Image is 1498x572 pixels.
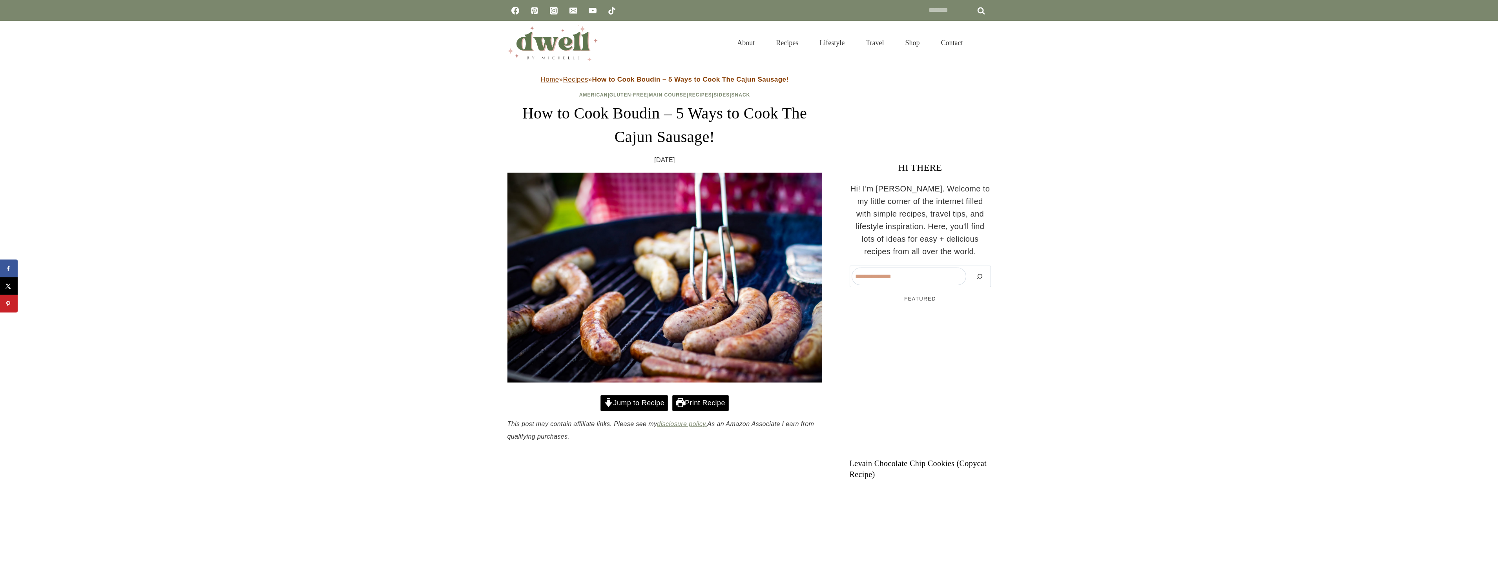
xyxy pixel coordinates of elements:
[649,92,686,98] a: Main Course
[931,30,974,56] a: Contact
[609,92,647,98] a: Gluten-Free
[600,395,668,411] a: Jump to Recipe
[507,3,523,18] a: Facebook
[579,92,750,98] span: | | | | |
[809,30,855,56] a: Lifestyle
[894,30,930,56] a: Shop
[604,3,620,18] a: TikTok
[657,421,707,427] a: disclosure policy.
[850,295,991,303] h5: FEATURED
[507,421,814,440] em: This post may contain affiliate links. Please see my As an Amazon Associate I earn from qualifyin...
[765,30,809,56] a: Recipes
[850,182,991,258] p: Hi! I'm [PERSON_NAME]. Welcome to my little corner of the internet filled with simple recipes, tr...
[585,3,600,18] a: YouTube
[688,92,712,98] a: Recipes
[546,3,562,18] a: Instagram
[507,25,598,61] img: DWELL by michelle
[726,30,973,56] nav: Primary Navigation
[507,173,822,383] img: cajun sausages barbecued on a grill
[855,30,894,56] a: Travel
[563,76,588,83] a: Recipes
[566,3,581,18] a: Email
[579,92,608,98] a: American
[541,76,789,83] span: » »
[541,76,559,83] a: Home
[726,30,765,56] a: About
[713,92,730,98] a: Sides
[850,311,991,452] a: Read More Levain Chocolate Chip Cookies (Copycat Recipe)
[527,3,542,18] a: Pinterest
[850,458,991,480] a: Levain Chocolate Chip Cookies (Copycat Recipe)
[970,268,989,285] button: Search
[654,155,675,165] time: [DATE]
[672,395,729,411] a: Print Recipe
[592,76,789,83] strong: How to Cook Boudin – 5 Ways to Cook The Cajun Sausage!
[507,102,822,149] h1: How to Cook Boudin – 5 Ways to Cook The Cajun Sausage!
[850,160,991,175] h3: HI THERE
[978,36,991,49] button: View Search Form
[732,92,750,98] a: Snack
